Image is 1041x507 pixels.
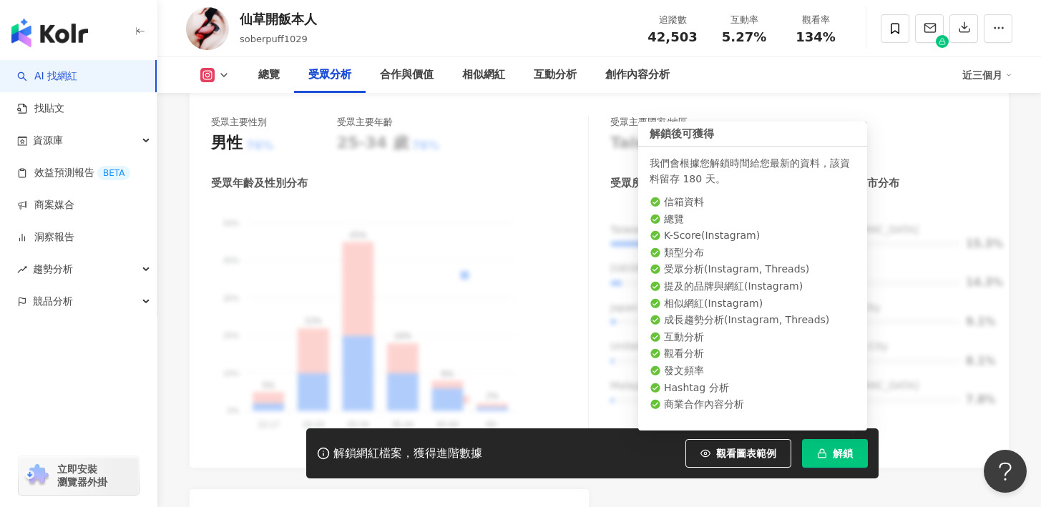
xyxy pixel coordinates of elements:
div: 受眾主要年齡 [337,116,393,129]
div: 近三個月 [962,64,1012,87]
a: 商案媒合 [17,198,74,212]
div: 觀看率 [788,13,843,27]
span: 趨勢分析 [33,253,73,285]
span: 134% [796,30,836,44]
a: 洞察報告 [17,230,74,245]
li: 信箱資料 [650,195,856,210]
div: 解鎖後可獲得 [638,122,867,147]
div: 受眾所在城市分布 [813,176,899,191]
span: rise [17,265,27,275]
span: 解鎖 [833,448,853,459]
div: 追蹤數 [645,13,700,27]
div: 互動分析 [534,67,577,84]
li: 相似網紅 ( Instagram ) [650,297,856,311]
li: 提及的品牌與網紅 ( Instagram ) [650,280,856,294]
div: 相似網紅 [462,67,505,84]
div: 男性 [211,132,243,154]
div: 互動率 [717,13,771,27]
div: 我們會根據您解鎖時間給您最新的資料，該資料留存 180 天。 [650,155,856,187]
li: K-Score ( Instagram ) [650,229,856,243]
li: 受眾分析 ( Instagram, Threads ) [650,263,856,277]
div: 解鎖網紅檔案，獲得進階數據 [333,446,482,461]
a: 找貼文 [17,102,64,116]
div: 受眾主要國家/地區 [610,116,688,129]
a: chrome extension立即安裝 瀏覽器外掛 [19,456,139,495]
div: 總覽 [258,67,280,84]
span: 觀看圖表範例 [716,448,776,459]
div: 創作內容分析 [605,67,670,84]
li: 觀看分析 [650,348,856,362]
span: soberpuff1029 [240,34,308,44]
li: 互動分析 [650,330,856,345]
div: 合作與價值 [380,67,434,84]
button: 解鎖 [802,439,868,468]
span: 5.27% [722,30,766,44]
div: 受眾所在國家地區分布 [610,176,718,191]
li: 成長趨勢分析 ( Instagram, Threads ) [650,313,856,328]
li: 發文頻率 [650,364,856,378]
div: 受眾主要性別 [211,116,267,129]
img: chrome extension [23,464,51,487]
span: 資源庫 [33,124,63,157]
li: Hashtag 分析 [650,381,856,395]
li: 商業合作內容分析 [650,398,856,412]
span: 競品分析 [33,285,73,318]
div: 受眾年齡及性別分布 [211,176,308,191]
div: 仙草開飯本人 [240,10,317,28]
li: 總覽 [650,212,856,227]
img: KOL Avatar [186,7,229,50]
span: 立即安裝 瀏覽器外掛 [57,463,107,488]
a: 效益預測報告BETA [17,166,130,180]
img: logo [11,19,88,47]
li: 類型分布 [650,246,856,260]
div: 受眾分析 [308,67,351,84]
span: 42,503 [647,29,697,44]
button: 觀看圖表範例 [685,439,791,468]
a: searchAI 找網紅 [17,69,77,84]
